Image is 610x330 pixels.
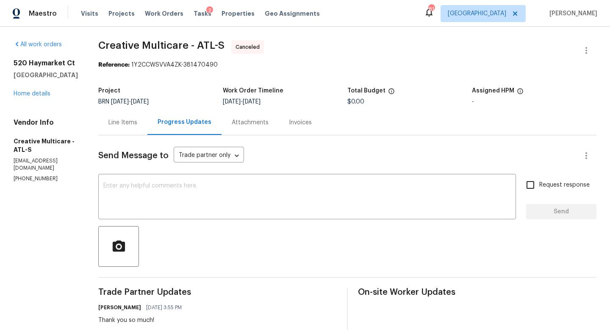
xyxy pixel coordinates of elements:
[98,62,130,68] b: Reference:
[14,59,78,67] h2: 520 Haymarket Ct
[174,149,244,163] div: Trade partner only
[388,88,395,99] span: The total cost of line items that have been proposed by Opendoor. This sum includes line items th...
[223,88,283,94] h5: Work Order Timeline
[347,99,364,105] span: $0.00
[472,88,514,94] h5: Assigned HPM
[546,9,597,18] span: [PERSON_NAME]
[223,99,241,105] span: [DATE]
[111,99,149,105] span: -
[146,303,182,312] span: [DATE] 3:55 PM
[81,9,98,18] span: Visits
[14,157,78,172] p: [EMAIL_ADDRESS][DOMAIN_NAME]
[14,175,78,182] p: [PHONE_NUMBER]
[98,151,169,160] span: Send Message to
[206,6,213,15] div: 2
[14,42,62,48] a: All work orders
[232,118,269,127] div: Attachments
[472,99,596,105] div: -
[111,99,129,105] span: [DATE]
[428,5,434,14] div: 81
[539,181,590,190] span: Request response
[98,316,187,324] div: Thank you so much!
[158,118,211,126] div: Progress Updates
[14,71,78,79] h5: [GEOGRAPHIC_DATA]
[289,118,312,127] div: Invoices
[347,88,385,94] h5: Total Budget
[98,40,225,50] span: Creative Multicare - ATL-S
[108,9,135,18] span: Projects
[194,11,211,17] span: Tasks
[145,9,183,18] span: Work Orders
[98,99,149,105] span: BRN
[14,118,78,127] h4: Vendor Info
[14,137,78,154] h5: Creative Multicare - ATL-S
[243,99,261,105] span: [DATE]
[236,43,263,51] span: Canceled
[448,9,506,18] span: [GEOGRAPHIC_DATA]
[29,9,57,18] span: Maestro
[223,99,261,105] span: -
[98,288,337,296] span: Trade Partner Updates
[517,88,524,99] span: The hpm assigned to this work order.
[98,88,120,94] h5: Project
[98,303,141,312] h6: [PERSON_NAME]
[108,118,137,127] div: Line Items
[14,91,50,97] a: Home details
[222,9,255,18] span: Properties
[98,61,596,69] div: 1Y2CCWSVVA4ZK-381470490
[358,288,596,296] span: On-site Worker Updates
[265,9,320,18] span: Geo Assignments
[131,99,149,105] span: [DATE]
